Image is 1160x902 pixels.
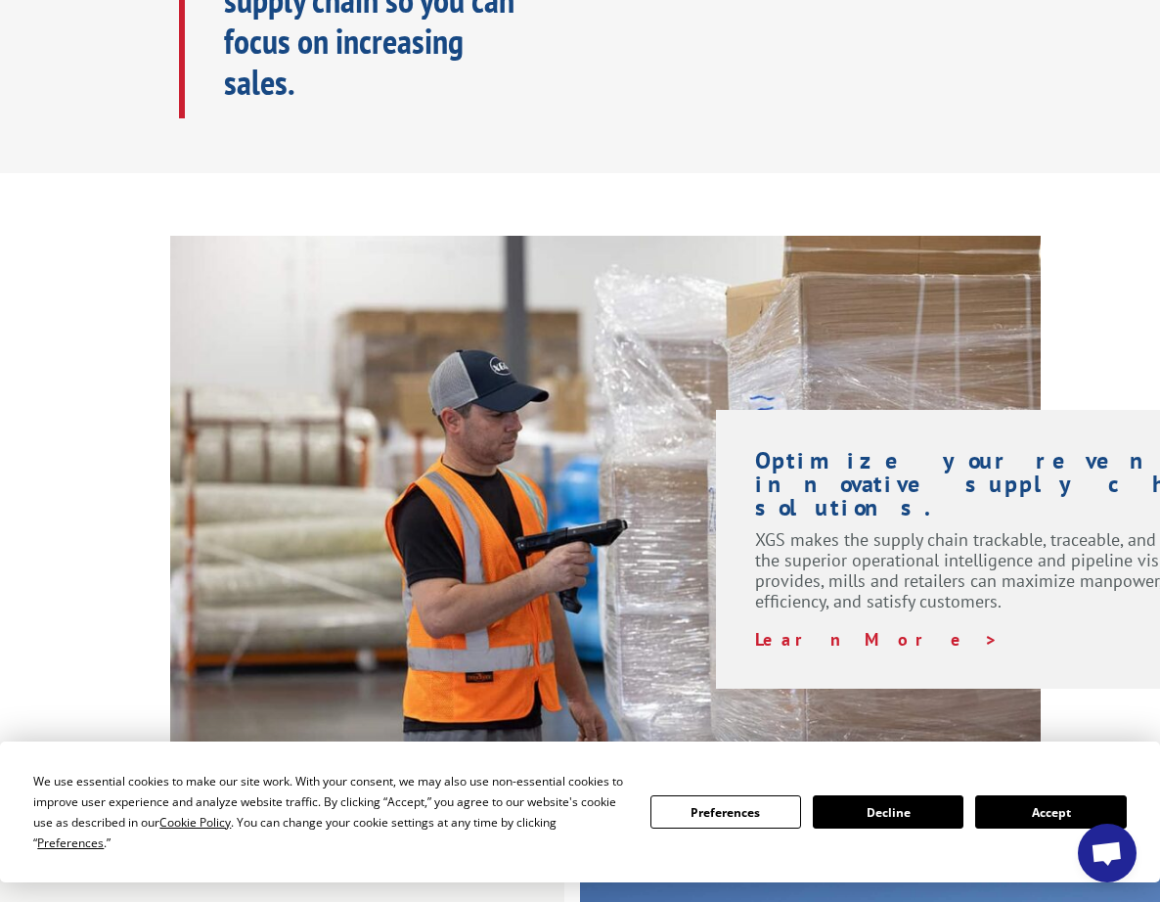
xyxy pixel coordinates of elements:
[37,834,104,851] span: Preferences
[1078,824,1137,882] div: Open chat
[813,795,963,829] button: Decline
[159,814,231,831] span: Cookie Policy
[170,236,1041,816] img: XGS-Photos232
[755,628,999,651] a: Learn More >
[650,795,801,829] button: Preferences
[975,795,1126,829] button: Accept
[33,771,626,853] div: We use essential cookies to make our site work. With your consent, we may also use non-essential ...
